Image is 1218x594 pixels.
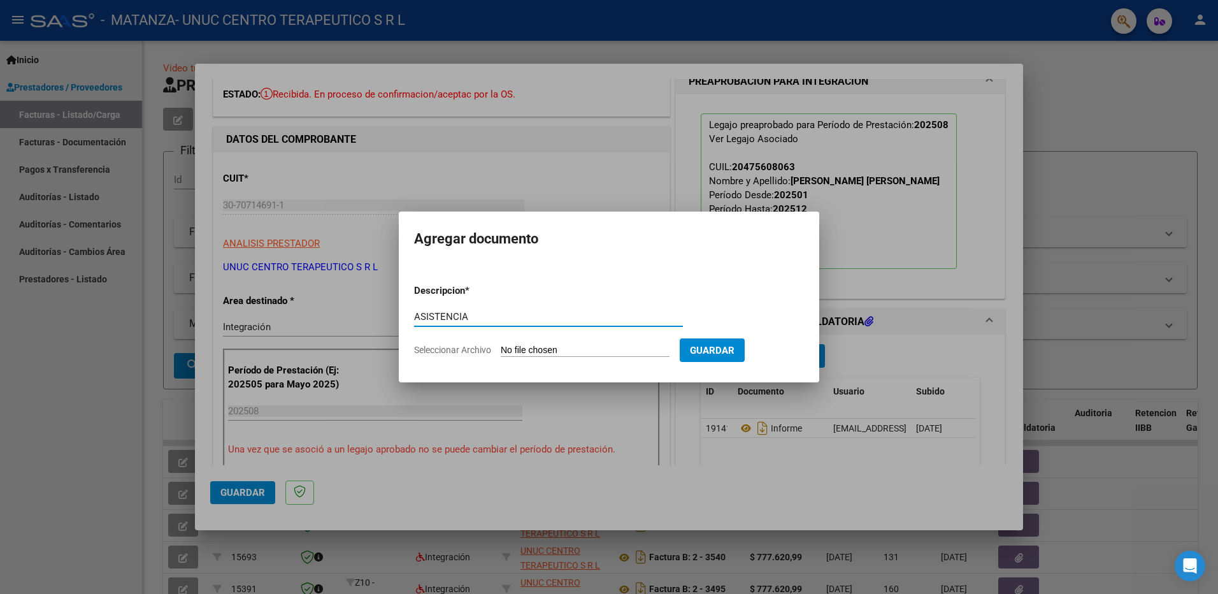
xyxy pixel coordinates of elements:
h2: Agregar documento [414,227,804,251]
p: Descripcion [414,284,531,298]
span: Guardar [690,345,734,356]
div: Open Intercom Messenger [1175,551,1205,581]
span: Seleccionar Archivo [414,345,491,355]
button: Guardar [680,338,745,362]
